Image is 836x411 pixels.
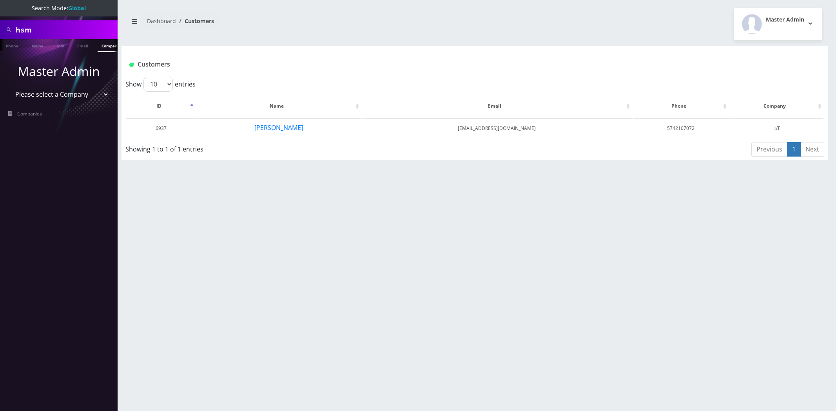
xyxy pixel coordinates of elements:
li: Customers [176,17,214,25]
td: 6937 [126,118,196,138]
h1: Customers [129,61,703,68]
th: Email: activate to sort column ascending [362,95,632,117]
a: 1 [787,142,801,157]
h2: Master Admin [766,16,804,23]
span: Search Mode: [32,4,86,12]
th: Company: activate to sort column ascending [729,95,823,117]
a: Previous [751,142,787,157]
nav: breadcrumb [127,13,469,35]
th: ID: activate to sort column descending [126,95,196,117]
a: SIM [53,39,68,51]
td: [EMAIL_ADDRESS][DOMAIN_NAME] [362,118,632,138]
div: Showing 1 to 1 of 1 entries [125,141,411,154]
select: Showentries [143,77,173,92]
a: Phone [2,39,22,51]
td: 5742107072 [633,118,729,138]
button: [PERSON_NAME] [254,123,303,133]
span: Companies [17,110,42,117]
input: Search All Companies [16,22,116,37]
a: Dashboard [147,17,176,25]
a: Email [73,39,92,51]
a: Next [800,142,824,157]
a: Company [98,39,124,52]
th: Name: activate to sort column ascending [196,95,361,117]
label: Show entries [125,77,196,92]
th: Phone: activate to sort column ascending [633,95,729,117]
td: IoT [729,118,823,138]
strong: Global [68,4,86,12]
button: Master Admin [734,8,822,40]
a: Name [28,39,47,51]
